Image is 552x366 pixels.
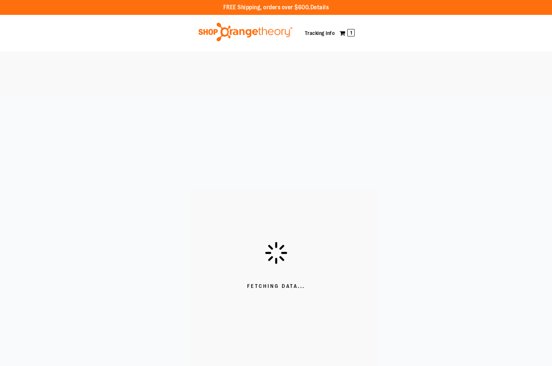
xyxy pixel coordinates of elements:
span: 1 [347,29,355,36]
span: Fetching Data... [247,283,305,290]
a: Tracking Info [305,30,335,36]
p: FREE Shipping, orders over $600. [223,3,329,12]
img: Shop Orangetheory [197,23,294,41]
a: Details [310,4,329,11]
